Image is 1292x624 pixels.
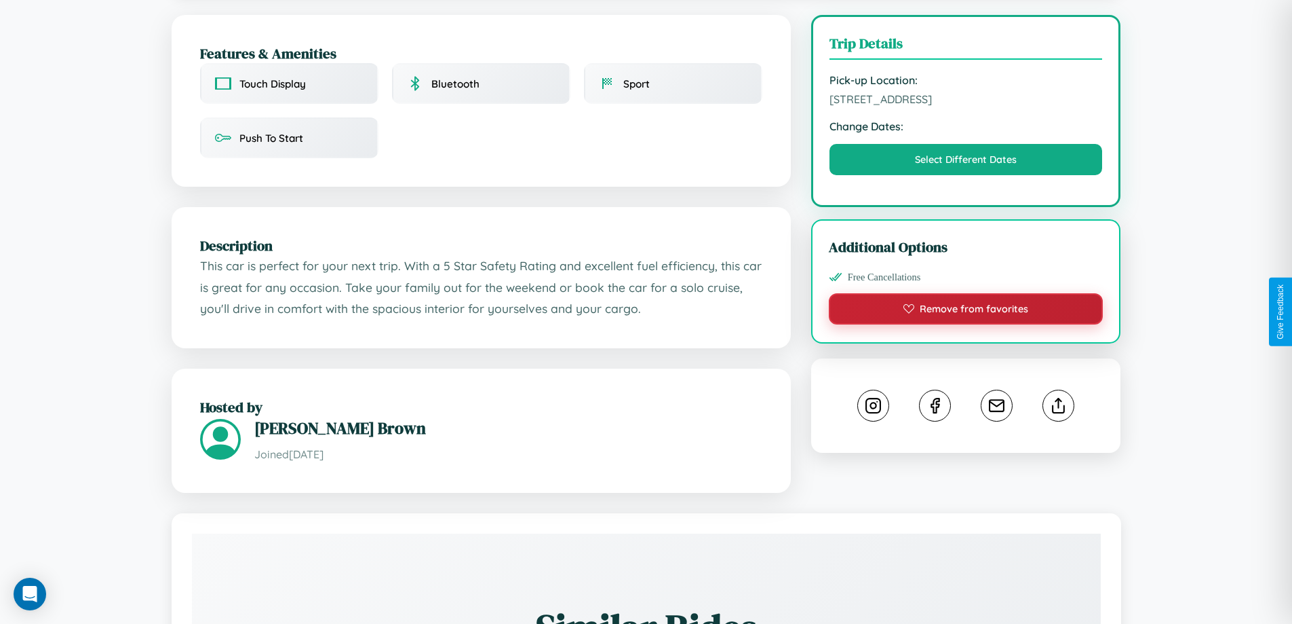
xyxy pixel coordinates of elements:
[829,33,1103,60] h3: Trip Details
[829,144,1103,175] button: Select Different Dates
[254,417,762,439] h3: [PERSON_NAME] Brown
[239,77,306,90] span: Touch Display
[829,120,1103,133] strong: Change Dates:
[254,445,762,464] p: Joined [DATE]
[200,43,762,63] h2: Features & Amenities
[829,237,1103,257] h3: Additional Options
[829,73,1103,87] strong: Pick-up Location:
[239,132,303,145] span: Push To Start
[431,77,479,90] span: Bluetooth
[200,397,762,417] h2: Hosted by
[14,578,46,610] div: Open Intercom Messenger
[829,293,1103,325] button: Remove from favorites
[200,236,762,255] h2: Description
[1276,285,1285,339] div: Give Feedback
[200,255,762,320] p: This car is perfect for your next trip. With a 5 Star Safety Rating and excellent fuel efficiency...
[848,272,921,283] span: Free Cancellations
[623,77,650,90] span: Sport
[829,92,1103,106] span: [STREET_ADDRESS]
